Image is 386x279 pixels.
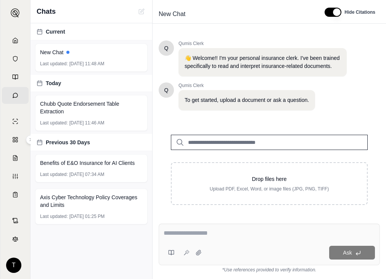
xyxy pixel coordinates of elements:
span: [DATE] 11:48 AM [69,61,105,67]
p: Upload PDF, Excel, Word, or image files (JPG, PNG, TIFF) [184,186,355,192]
img: Expand sidebar [11,8,20,18]
a: Documents Vault [2,50,29,67]
span: [DATE] 01:25 PM [69,213,105,219]
span: Previous 30 Days [46,139,90,146]
span: Ask [343,250,352,256]
a: Single Policy [2,113,29,130]
a: Policy Comparisons [2,131,29,148]
span: Qumis Clerk [179,40,347,47]
span: Hello [164,86,169,94]
div: Edit Title [156,8,315,20]
span: Last updated: [40,61,68,67]
button: Expand sidebar [26,135,35,144]
button: Expand sidebar [8,5,23,21]
span: Hello [164,44,169,52]
a: Custom Report [2,168,29,185]
span: New Chat [40,48,63,56]
span: Benefits of E&O Insurance for AI Clients [40,159,135,167]
a: Prompt Library [2,69,29,85]
span: Today [46,79,61,87]
a: Coverage Table [2,186,29,203]
span: Last updated: [40,213,68,219]
p: Drop files here [184,175,355,183]
a: Legal Search Engine [2,231,29,247]
a: Contract Analysis [2,212,29,229]
button: New Chat [137,7,146,16]
span: [DATE] 07:34 AM [69,171,105,177]
span: New Chat [156,8,188,20]
span: Current [46,28,65,35]
span: Qumis Clerk [179,82,315,89]
div: *Use references provided to verify information. [159,265,380,273]
span: Last updated: [40,120,68,126]
button: Ask [329,246,375,260]
a: Home [2,32,29,49]
div: T [6,258,21,273]
p: 👋 Welcome!! I'm your personal insurance clerk. I've been trained specifically to read and interpr... [185,54,341,70]
a: Chat [2,87,29,104]
span: Chats [37,6,56,17]
span: [DATE] 11:46 AM [69,120,105,126]
span: Chubb Quote Endorsement Table Extraction [40,100,143,115]
span: Axis Cyber Technology Policy Coverages and Limits [40,194,143,209]
span: Hide Citations [344,9,375,15]
p: To get started, upload a document or ask a question. [185,96,309,104]
span: Last updated: [40,171,68,177]
a: Claim Coverage [2,150,29,166]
